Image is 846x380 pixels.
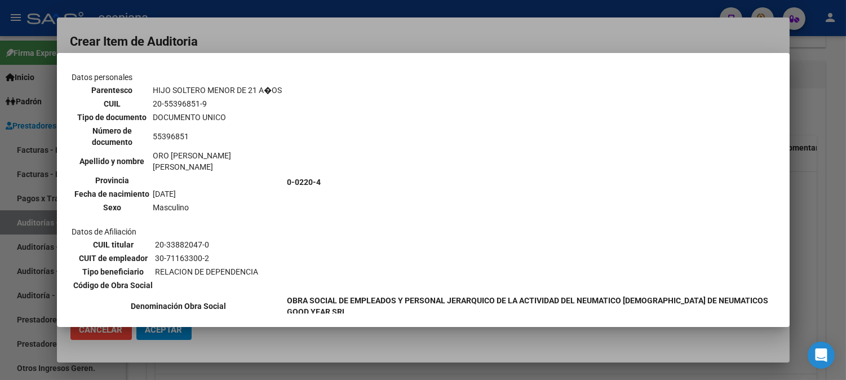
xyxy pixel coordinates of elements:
[152,188,284,200] td: [DATE]
[73,238,154,251] th: CUIL titular
[72,59,187,68] b: DATOS DE AFILIACION VIGENTE
[73,252,154,264] th: CUIT de empleador
[155,266,259,278] td: RELACION DE DEPENDENCIA
[808,342,835,369] div: Open Intercom Messenger
[73,174,151,187] th: Provincia
[152,84,284,96] td: HIJO SOLTERO MENOR DE 21 A�OS
[73,98,151,110] th: CUIL
[287,178,321,187] b: 0-0220-4
[73,188,151,200] th: Fecha de nacimiento
[152,125,284,148] td: 55396851
[152,98,284,110] td: 20-55396851-9
[73,279,154,291] th: Código de Obra Social
[152,201,284,214] td: Masculino
[73,149,151,173] th: Apellido y nombre
[73,266,154,278] th: Tipo beneficiario
[72,294,286,318] th: Denominación Obra Social
[73,125,151,148] th: Número de documento
[73,84,151,96] th: Parentesco
[73,111,151,123] th: Tipo de documento
[155,252,259,264] td: 30-71163300-2
[152,111,284,123] td: DOCUMENTO UNICO
[72,71,286,293] td: Datos personales Datos de Afiliación
[287,296,769,316] b: OBRA SOCIAL DE EMPLEADOS Y PERSONAL JERARQUICO DE LA ACTIVIDAD DEL NEUMATICO [DEMOGRAPHIC_DATA] D...
[155,238,259,251] td: 20-33882047-0
[73,201,151,214] th: Sexo
[152,149,284,173] td: ORO [PERSON_NAME] [PERSON_NAME]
